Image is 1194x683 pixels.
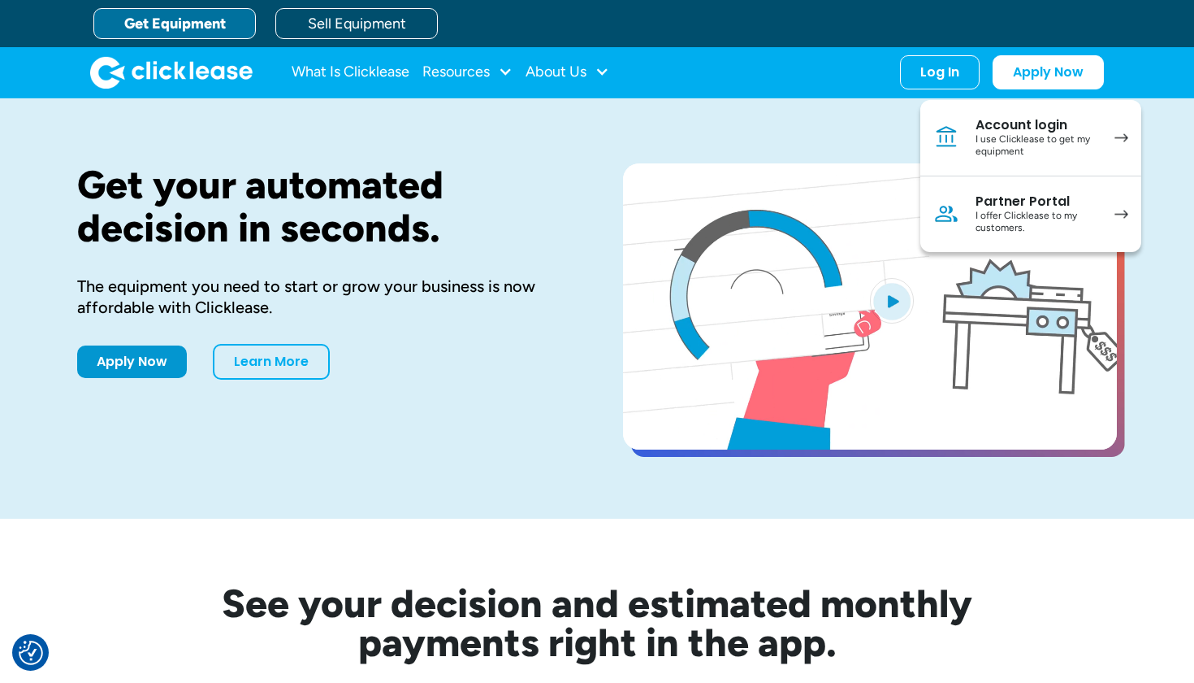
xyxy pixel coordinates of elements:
[920,176,1141,252] a: Partner PortalI offer Clicklease to my customers.
[292,56,409,89] a: What Is Clicklease
[77,276,571,318] div: The equipment you need to start or grow your business is now affordable with Clicklease.
[920,64,959,80] div: Log In
[142,584,1052,662] h2: See your decision and estimated monthly payments right in the app.
[422,56,513,89] div: Resources
[933,124,959,150] img: Bank icon
[1114,133,1128,142] img: arrow
[77,346,187,378] a: Apply Now
[77,163,571,250] h1: Get your automated decision in seconds.
[90,56,253,89] a: home
[920,100,1141,176] a: Account loginI use Clicklease to get my equipment
[623,163,1117,450] a: open lightbox
[976,133,1098,159] div: I use Clicklease to get my equipment
[19,641,43,665] button: Consent Preferences
[1114,210,1128,219] img: arrow
[976,194,1098,210] div: Partner Portal
[213,344,330,380] a: Learn More
[933,201,959,227] img: Person icon
[526,56,609,89] div: About Us
[993,55,1104,89] a: Apply Now
[275,8,438,39] a: Sell Equipment
[976,117,1098,133] div: Account login
[920,100,1141,252] nav: Log In
[976,210,1098,235] div: I offer Clicklease to my customers.
[19,641,43,665] img: Revisit consent button
[93,8,256,39] a: Get Equipment
[870,278,914,324] img: Blue play button logo on a light blue circular background
[90,56,253,89] img: Clicklease logo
